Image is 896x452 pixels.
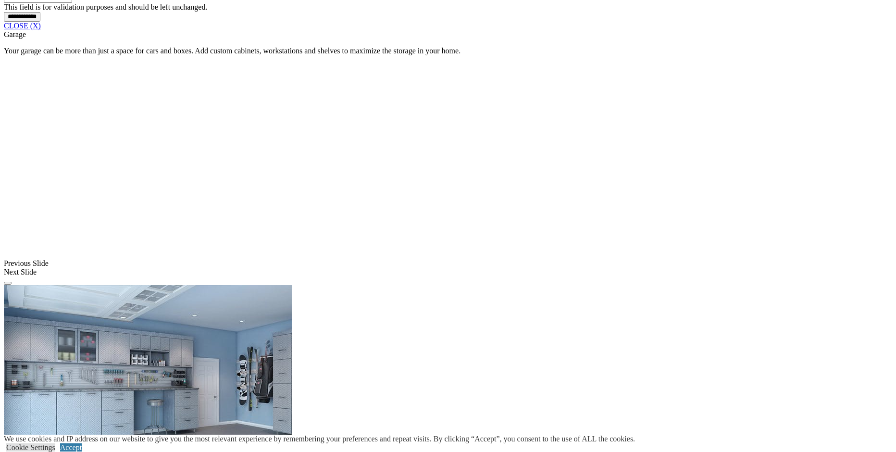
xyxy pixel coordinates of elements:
[4,268,892,276] div: Next Slide
[4,30,26,38] span: Garage
[4,22,41,30] a: CLOSE (X)
[4,47,892,55] p: Your garage can be more than just a space for cars and boxes. Add custom cabinets, workstations a...
[60,443,82,452] a: Accept
[4,3,892,12] div: This field is for validation purposes and should be left unchanged.
[6,443,55,452] a: Cookie Settings
[4,282,12,285] button: Click here to pause slide show
[4,435,635,443] div: We use cookies and IP address on our website to give you the most relevant experience by remember...
[4,259,892,268] div: Previous Slide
